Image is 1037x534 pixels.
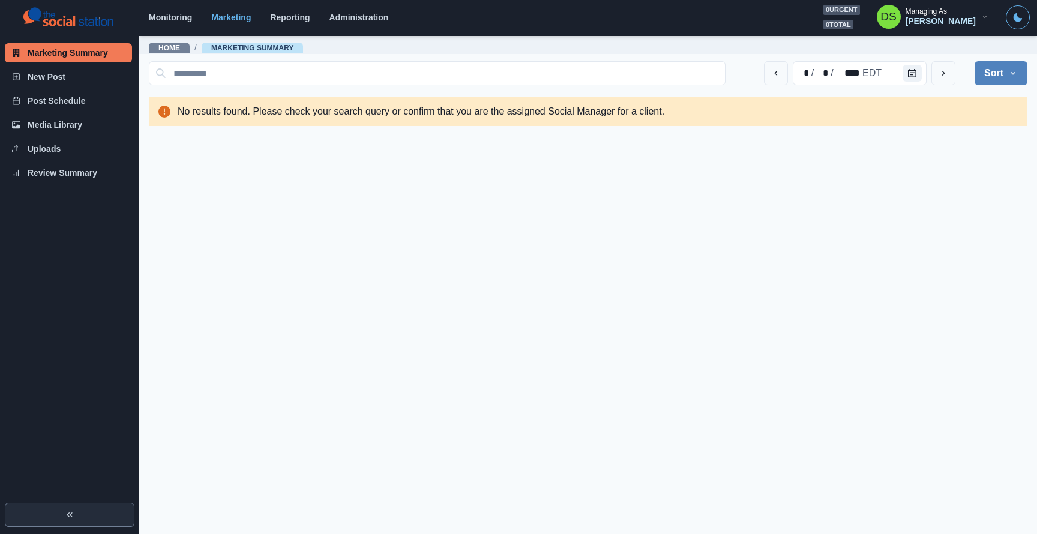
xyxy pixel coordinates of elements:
a: Marketing [211,13,251,22]
button: Calendar [903,65,922,82]
a: Review Summary [5,163,132,182]
div: month [796,66,810,80]
span: 0 total [823,20,853,30]
button: Expand [5,503,134,527]
div: / [810,66,815,80]
a: Uploads [5,139,132,158]
div: day [815,66,829,80]
a: New Post [5,67,132,86]
button: previous [764,61,788,85]
button: next [931,61,955,85]
div: year [835,66,861,80]
div: Dakota Saunders [880,2,897,31]
a: Marketing Summary [211,44,294,52]
span: / [194,41,197,54]
button: Managing As[PERSON_NAME] [867,5,999,29]
a: Home [158,44,180,52]
a: Post Schedule [5,91,132,110]
div: [PERSON_NAME] [906,16,976,26]
nav: breadcrumb [149,41,303,54]
img: logoTextSVG.62801f218bc96a9b266caa72a09eb111.svg [23,5,113,29]
span: 0 urgent [823,5,860,15]
div: Date [796,66,883,80]
button: Toggle Mode [1006,5,1030,29]
a: Monitoring [149,13,192,22]
a: Marketing Summary [5,43,132,62]
div: No results found. Please check your search query or confirm that you are the assigned Social Mana... [149,97,1027,126]
a: Reporting [270,13,310,22]
button: Sort [975,61,1027,85]
div: time zone [861,66,883,80]
div: Managing As [906,7,947,16]
div: / [829,66,834,80]
a: Administration [329,13,389,22]
a: Media Library [5,115,132,134]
